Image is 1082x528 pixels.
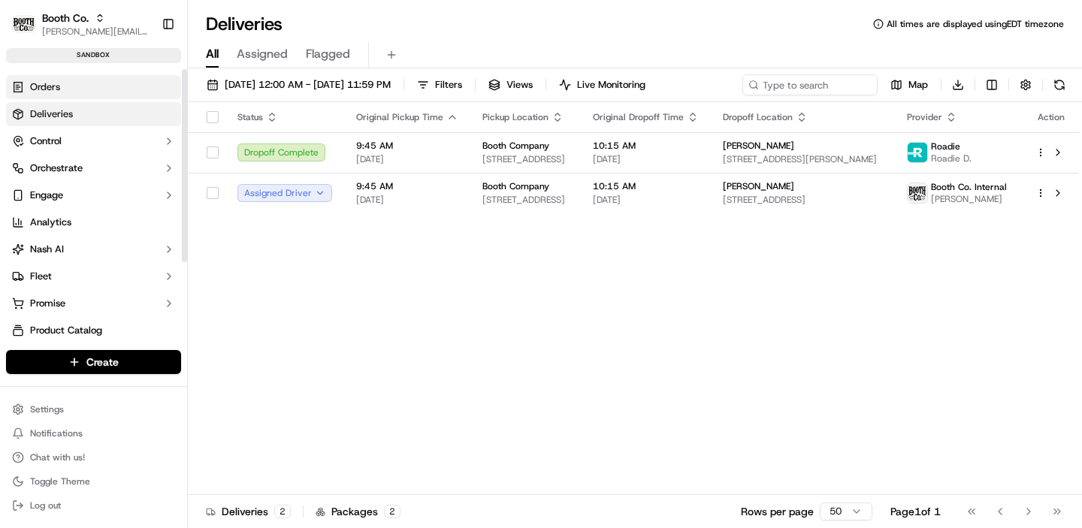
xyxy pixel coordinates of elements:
span: [STREET_ADDRESS] [482,194,569,206]
span: Roadie D. [931,152,972,164]
button: Assigned Driver [237,184,332,202]
span: Chat with us! [30,451,85,463]
span: Knowledge Base [30,218,115,233]
button: Nash AI [6,237,181,261]
div: 📗 [15,219,27,231]
button: Create [6,350,181,374]
button: Start new chat [255,148,274,166]
div: Packages [316,504,400,519]
button: [DATE] 12:00 AM - [DATE] 11:59 PM [200,74,397,95]
span: Analytics [30,216,71,229]
span: Original Dropoff Time [593,111,684,123]
span: Pylon [150,255,182,266]
span: Booth Co. Internal [931,181,1007,193]
img: 1736555255976-a54dd68f-1ca7-489b-9aae-adbdc363a1c4 [15,143,42,170]
span: [DATE] [356,194,458,206]
span: Deliveries [30,107,73,121]
span: Settings [30,403,64,415]
span: All times are displayed using EDT timezone [887,18,1064,30]
input: Got a question? Start typing here... [39,97,270,113]
span: Booth Company [482,180,549,192]
div: Start new chat [51,143,246,158]
button: Toggle Theme [6,471,181,492]
img: Booth Co. [12,15,36,33]
span: [STREET_ADDRESS][PERSON_NAME] [723,153,883,165]
span: 9:45 AM [356,140,458,152]
button: Control [6,129,181,153]
button: Map [884,74,935,95]
button: Log out [6,495,181,516]
img: profile_internal_provider_booth_co_internal.png [908,183,927,203]
a: 📗Knowledge Base [9,212,121,239]
a: Orders [6,75,181,99]
span: Engage [30,189,63,202]
button: [PERSON_NAME][EMAIL_ADDRESS][DOMAIN_NAME] [42,26,150,38]
button: Engage [6,183,181,207]
button: Filters [410,74,469,95]
a: Product Catalog [6,318,181,342]
span: [DATE] [356,153,458,165]
button: Live Monitoring [552,74,652,95]
span: [DATE] 12:00 AM - [DATE] 11:59 PM [225,78,391,92]
span: Booth Company [482,140,549,152]
div: Action [1035,111,1067,123]
span: Roadie [931,140,960,152]
span: Create [86,355,119,370]
span: Original Pickup Time [356,111,443,123]
span: [DATE] [593,194,699,206]
button: Promise [6,291,181,315]
span: [STREET_ADDRESS] [482,153,569,165]
span: API Documentation [142,218,241,233]
a: Deliveries [6,102,181,126]
span: [PERSON_NAME] [723,180,794,192]
a: 💻API Documentation [121,212,247,239]
span: Promise [30,297,65,310]
button: Booth Co. [42,11,89,26]
span: Filters [435,78,462,92]
span: [PERSON_NAME] [931,193,1007,205]
div: 💻 [127,219,139,231]
span: Orchestrate [30,161,83,175]
div: sandbox [6,48,181,63]
span: Notifications [30,427,83,439]
span: [DATE] [593,153,699,165]
a: Powered byPylon [106,254,182,266]
span: Assigned [237,45,288,63]
span: All [206,45,219,63]
div: 2 [274,505,291,518]
span: [PERSON_NAME] [723,140,794,152]
span: Views [506,78,533,92]
h1: Deliveries [206,12,283,36]
button: Refresh [1049,74,1070,95]
span: Dropoff Location [723,111,793,123]
span: Log out [30,499,61,511]
span: Provider [907,111,942,123]
span: Product Catalog [30,324,102,337]
button: Notifications [6,423,181,444]
button: Fleet [6,264,181,288]
span: Orders [30,80,60,94]
button: Views [482,74,539,95]
button: Booth Co.Booth Co.[PERSON_NAME][EMAIL_ADDRESS][DOMAIN_NAME] [6,6,156,42]
img: roadie-logo.jpg [908,143,927,162]
div: Page 1 of 1 [890,504,941,519]
a: Analytics [6,210,181,234]
span: Live Monitoring [577,78,645,92]
span: Pickup Location [482,111,549,123]
button: Orchestrate [6,156,181,180]
span: 10:15 AM [593,180,699,192]
span: Toggle Theme [30,475,90,487]
span: Control [30,134,62,148]
img: Nash [15,15,45,45]
p: Welcome 👋 [15,60,274,84]
div: Deliveries [206,504,291,519]
span: 9:45 AM [356,180,458,192]
span: Map [908,78,928,92]
span: Fleet [30,270,52,283]
span: 10:15 AM [593,140,699,152]
div: 2 [384,505,400,518]
span: [STREET_ADDRESS] [723,194,883,206]
span: Flagged [306,45,350,63]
